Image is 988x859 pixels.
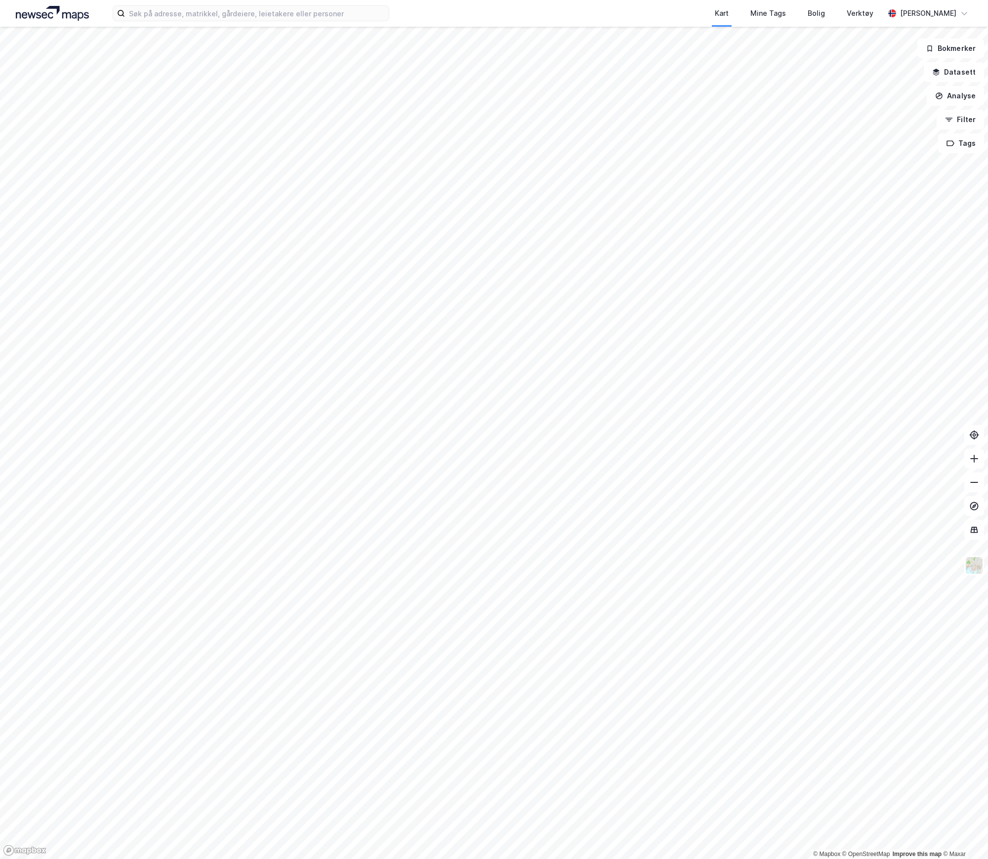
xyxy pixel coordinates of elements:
[939,812,988,859] iframe: Chat Widget
[16,6,89,21] img: logo.a4113a55bc3d86da70a041830d287a7e.svg
[750,7,786,19] div: Mine Tags
[900,7,956,19] div: [PERSON_NAME]
[125,6,389,21] input: Søk på adresse, matrikkel, gårdeiere, leietakere eller personer
[715,7,729,19] div: Kart
[847,7,873,19] div: Verktøy
[808,7,825,19] div: Bolig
